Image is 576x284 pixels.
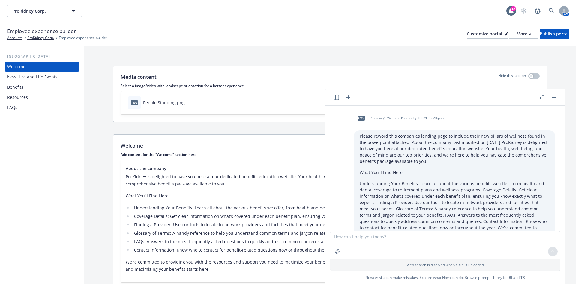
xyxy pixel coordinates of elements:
div: New Hire and Life Events [7,72,58,82]
button: Customize portal [467,29,508,39]
li: FAQs: Answers to the most frequently asked questions to quickly address common concerns and queries. [132,238,535,245]
a: New Hire and Life Events [5,72,79,82]
span: Employee experience builder [7,27,76,35]
p: Media content [121,73,157,81]
button: Publish portal [540,29,569,39]
p: ProKidney is delighted to have you here at our dedicated benefits education website. Your health,... [126,173,535,188]
div: 12 [511,6,516,11]
a: Accounts [7,35,22,41]
div: More [517,29,531,38]
span: About the company [126,165,166,172]
p: Hide this section [498,73,526,81]
div: People Standing.png [143,99,185,106]
a: Search [545,5,557,17]
a: Welcome [5,62,79,72]
li: Understanding Your Benefits: Learn all about the various benefits we offer, from health and denta... [132,204,535,212]
button: ProKidney Corp. [7,5,82,17]
a: Start snowing [518,5,530,17]
div: Customize portal [467,29,508,38]
p: Add content for the "Welcome" section here [121,152,540,157]
span: Nova Assist can make mistakes. Explore what Nova can do: Browse prompt library for and [328,271,562,284]
div: Benefits [7,82,23,92]
div: Welcome [7,62,25,72]
span: ProKidney's Wellness Philosophy THRIVE for All.pptx [370,116,444,120]
a: FAQs [5,103,79,112]
li: Contact Information: Know who to contact for benefit-related questions now or throughout the year. [132,246,535,254]
a: Resources [5,93,79,102]
li: Finding a Provider: Use our tools to locate in-network providers and facilities that meet your ne... [132,221,535,228]
p: Select a image/video with landscape orientation for a better experience [121,83,540,88]
div: Resources [7,93,28,102]
div: FAQs [7,103,17,112]
p: We’re committed to providing you with the resources and support you need to maximize your benefit... [126,258,535,273]
p: Web search is disabled when a file is uploaded [334,262,556,267]
p: What You’ll Find Here: [126,192,535,200]
p: Understanding Your Benefits: Learn all about the various benefits we offer, from health and denta... [360,180,549,250]
p: Welcome [121,142,143,150]
span: Employee experience builder [59,35,107,41]
span: png [131,100,138,105]
div: pptxProKidney's Wellness Philosophy THRIVE for All.pptx [354,111,445,126]
p: Please reword this companies landing page to include their new pillars of wellness found in the p... [360,133,549,164]
p: What You’ll Find Here: [360,169,549,176]
a: ProKidney Corp. [27,35,54,41]
a: TR [520,275,525,280]
div: [GEOGRAPHIC_DATA] [5,53,79,60]
a: Report a Bug [532,5,544,17]
a: Benefits [5,82,79,92]
span: ProKidney Corp. [12,8,64,14]
a: BI [509,275,512,280]
span: pptx [358,116,365,120]
li: Coverage Details: Get clear information on what’s covered under each benefit plan, ensuring you k... [132,213,535,220]
button: More [509,29,538,39]
div: Publish portal [540,29,569,38]
li: Glossary of Terms: A handy reference to help you understand common terms and jargon related to yo... [132,230,535,237]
